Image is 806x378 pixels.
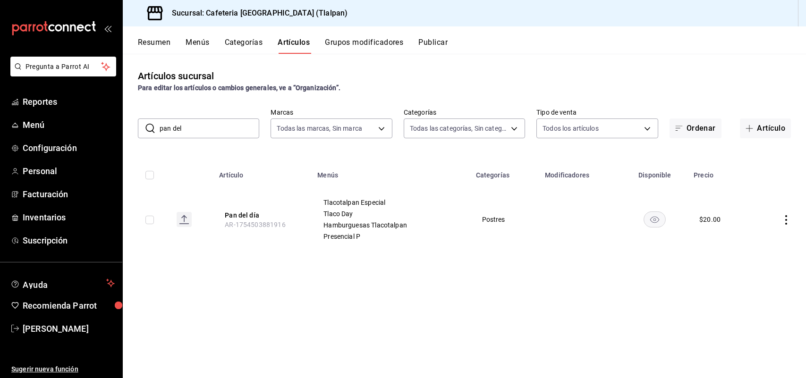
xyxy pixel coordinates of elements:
button: open_drawer_menu [104,25,111,32]
a: Pregunta a Parrot AI [7,68,116,78]
span: Pregunta a Parrot AI [25,62,102,72]
th: Categorías [470,157,540,187]
label: Categorías [404,109,525,116]
label: Marcas [271,109,392,116]
span: Sugerir nueva función [11,364,115,374]
input: Buscar artículo [160,119,259,138]
button: Ordenar [670,118,721,138]
button: Artículo [740,118,791,138]
h3: Sucursal: Cafeteria [GEOGRAPHIC_DATA] (Tlalpan) [164,8,348,19]
span: Menú [23,118,115,131]
span: AR-1754503881916 [225,221,285,228]
button: availability-product [644,211,666,227]
button: actions [781,215,791,225]
span: Ayuda [23,277,102,289]
span: Tlaco Day [323,210,458,217]
span: Postres [482,216,528,223]
button: Publicar [418,38,448,54]
span: Tlacotalpan Especial [323,199,458,206]
button: Resumen [138,38,170,54]
button: Categorías [225,38,263,54]
span: Configuración [23,142,115,154]
button: Artículos [278,38,310,54]
th: Menús [312,157,470,187]
span: Personal [23,165,115,177]
th: Modificadores [539,157,621,187]
div: navigation tabs [138,38,806,54]
button: Grupos modificadores [325,38,403,54]
th: Precio [688,157,753,187]
th: Disponible [622,157,688,187]
span: Todos los artículos [543,124,599,133]
button: edit-product-location [225,210,300,220]
button: Pregunta a Parrot AI [10,57,116,76]
th: Artículo [213,157,312,187]
span: Presencial P [323,233,458,240]
strong: Para editar los artículos o cambios generales, ve a “Organización”. [138,84,340,92]
span: [PERSON_NAME] [23,322,115,335]
span: Recomienda Parrot [23,299,115,312]
button: Menús [186,38,209,54]
span: Reportes [23,95,115,108]
span: Inventarios [23,211,115,224]
label: Tipo de venta [536,109,658,116]
span: Hamburguesas Tlacotalpan [323,222,458,228]
div: Artículos sucursal [138,69,214,83]
span: Todas las categorías, Sin categoría [410,124,508,133]
span: Facturación [23,188,115,201]
div: $ 20.00 [699,215,721,224]
span: Suscripción [23,234,115,247]
span: Todas las marcas, Sin marca [277,124,362,133]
